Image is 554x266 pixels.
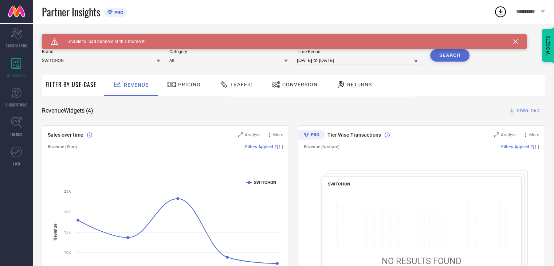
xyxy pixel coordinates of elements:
[42,4,100,19] span: Partner Insights
[13,161,20,167] span: FWD
[494,132,499,137] svg: Zoom
[53,223,58,240] tspan: Revenue
[10,132,23,137] span: TRENDS
[64,250,71,254] text: 10K
[273,132,283,137] span: More
[6,43,27,48] span: SCORECARDS
[430,49,469,62] button: Search
[58,39,145,44] span: Unable to load banners at this moment
[501,144,529,149] span: Filters Applied
[124,82,149,88] span: Revenue
[538,144,539,149] span: |
[230,82,253,87] span: Traffic
[494,5,507,18] div: Open download list
[298,130,325,141] div: Premium
[42,49,160,54] span: Brand
[7,73,27,78] span: WORKSPACE
[178,82,201,87] span: Pricing
[328,181,350,187] span: SWITCHON
[245,144,273,149] span: Filters Applied
[64,189,71,193] text: 25K
[245,132,260,137] span: Analyse
[48,132,83,138] span: Sales over time
[64,210,71,214] text: 20K
[254,180,276,185] text: SWITCHON
[238,132,243,137] svg: Zoom
[169,49,288,54] span: Category
[282,82,318,87] span: Conversion
[282,144,283,149] span: |
[297,49,421,54] span: Time Period
[113,10,123,15] span: PRO
[347,82,372,87] span: Returns
[42,34,93,40] span: SYSTEM WORKSPACE
[327,132,381,138] span: Tier Wise Transactions
[297,56,421,65] input: Select time period
[515,107,539,114] span: DOWNLOAD
[46,80,97,89] span: Filter By Use-Case
[64,230,71,234] text: 15K
[529,132,539,137] span: More
[501,132,516,137] span: Analyse
[42,107,93,114] span: Revenue Widgets ( 4 )
[304,144,339,149] span: Revenue (% share)
[48,144,77,149] span: Revenue (Sum)
[5,102,28,107] span: SUGGESTIONS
